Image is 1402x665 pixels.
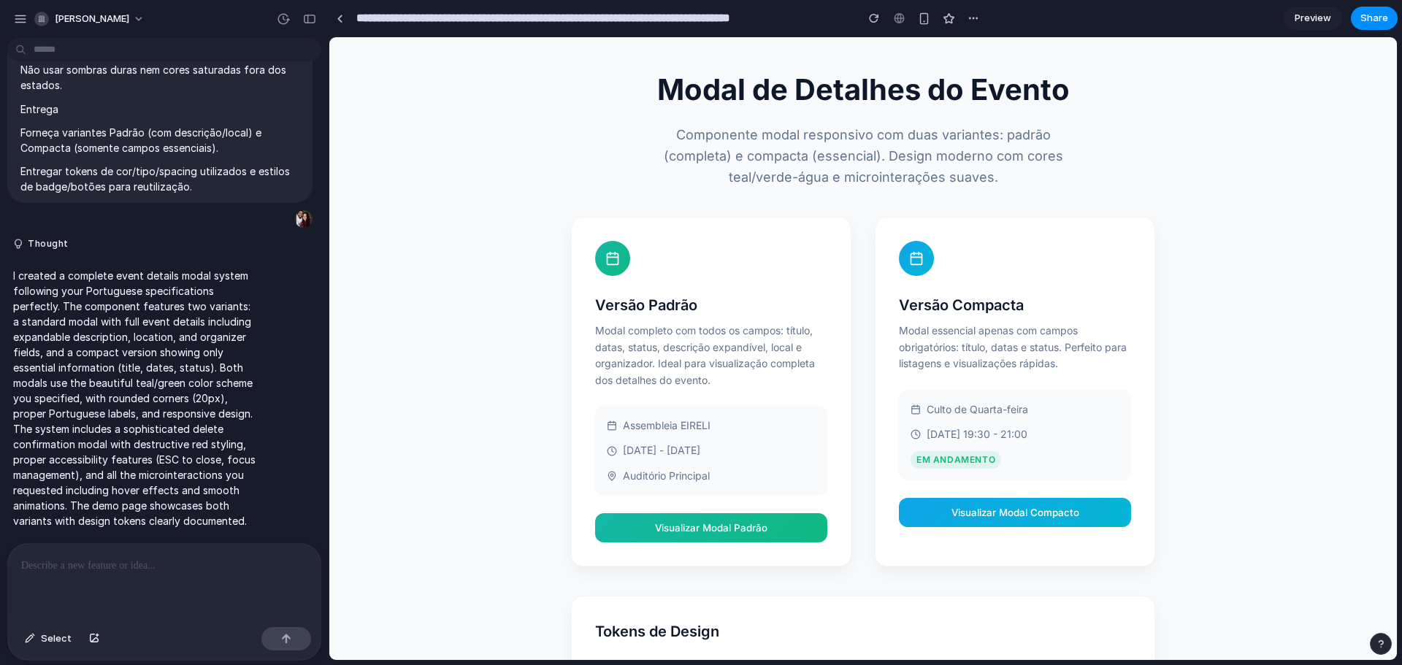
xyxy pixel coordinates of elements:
[449,620,618,637] h4: Espaçamentos
[266,256,498,280] h3: Versão Padrão
[570,256,802,280] h3: Versão Compacta
[570,461,802,490] button: Visualizar Modal Compacto
[633,620,802,637] h4: Bordas
[13,268,257,528] p: I created a complete event details modal system following your Portuguese specifications perfectl...
[315,88,753,150] p: Componente modal responsivo com duas variantes: padrão (completa) e compacta (essencial). Design ...
[1284,7,1342,30] a: Preview
[597,389,698,405] span: [DATE] 19:30 - 21:00
[1351,7,1398,30] button: Share
[294,405,371,421] span: [DATE] - [DATE]
[18,627,79,650] button: Select
[597,364,699,380] span: Culto de Quarta-feira
[266,476,498,505] button: Visualizar Modal Padrão
[294,431,380,447] span: Auditório Principal
[55,12,129,26] span: [PERSON_NAME]
[1360,11,1388,26] span: Share
[41,631,72,646] span: Select
[570,285,802,334] p: Modal essencial apenas com campos obrigatórios: título, datas e status. Perfeito para listagens e...
[20,125,299,155] p: Forneça variantes Padrão (com descrição/local) e Compacta (somente campos essenciais).
[315,29,753,76] h1: Modal de Detalhes do Evento
[266,285,498,351] p: Modal completo com todos os campos: título, datas, status, descrição expandível, local e organiza...
[266,620,434,637] h4: Cores
[266,583,802,606] h3: Tokens de Design
[20,101,299,117] p: Entrega
[581,414,672,431] div: Em Andamento
[20,62,299,93] p: Não usar sombras duras nem cores saturadas fora dos estados.
[20,164,299,194] p: Entregar tokens de cor/tipo/spacing utilizados e estilos de badge/botões para reutilização.
[1295,11,1331,26] span: Preview
[294,380,381,396] span: Assembleia EIRELI
[28,7,152,31] button: [PERSON_NAME]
